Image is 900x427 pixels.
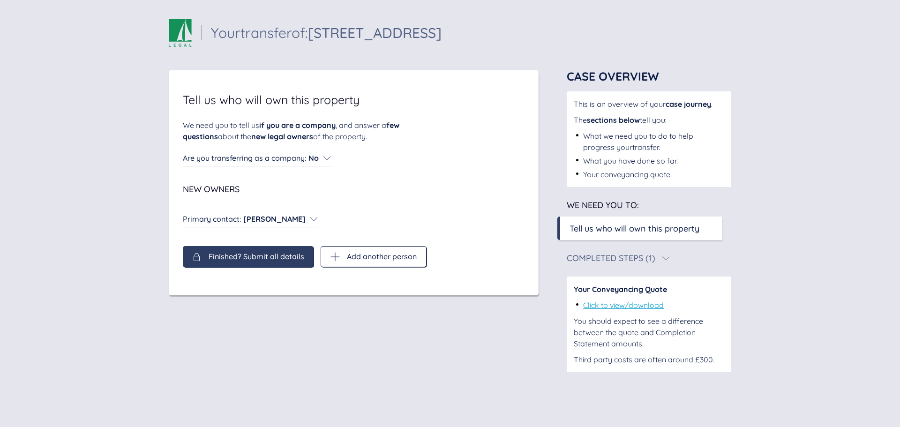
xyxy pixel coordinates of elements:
[251,132,313,141] span: new legal owners
[209,252,304,261] span: Finished? Submit all details
[583,155,678,166] div: What you have done so far.
[183,120,441,142] div: We need you to tell us , and answer a about the of the property.
[567,200,639,210] span: We need you to:
[666,99,711,109] span: case journey
[574,114,724,126] div: The tell you:
[183,214,241,224] span: Primary contact :
[211,26,442,40] div: Your transfer of:
[574,315,724,349] div: You should expect to see a difference between the quote and Completion Statement amounts.
[574,98,724,110] div: This is an overview of your .
[583,130,724,153] div: What we need you to do to help progress your transfer .
[574,285,667,294] span: Your Conveyancing Quote
[308,153,319,163] span: No
[183,153,306,163] span: Are you transferring as a company :
[243,214,306,224] span: [PERSON_NAME]
[308,24,442,42] span: [STREET_ADDRESS]
[183,94,360,105] span: Tell us who will own this property
[583,300,664,310] a: Click to view/download
[567,69,659,83] span: Case Overview
[574,354,724,365] div: Third party costs are often around £300.
[347,252,417,261] span: Add another person
[570,222,699,235] div: Tell us who will own this property
[567,254,655,262] div: Completed Steps (1)
[183,184,240,195] span: New Owners
[259,120,336,130] span: if you are a company
[587,115,640,125] span: sections below
[583,169,672,180] div: Your conveyancing quote.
